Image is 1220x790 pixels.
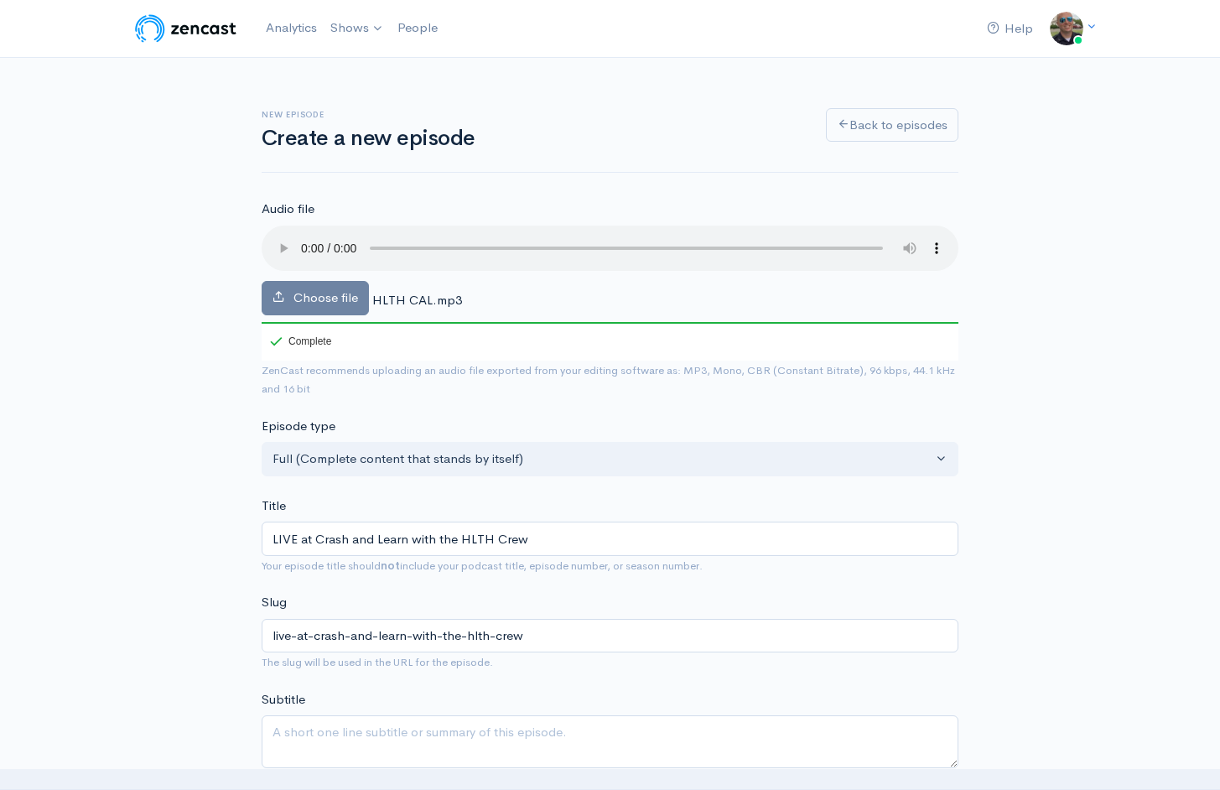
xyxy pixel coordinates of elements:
[262,127,806,151] h1: Create a new episode
[262,322,958,324] div: 100%
[262,593,287,612] label: Slug
[273,450,932,469] div: Full (Complete content that stands by itself)
[262,690,305,709] label: Subtitle
[262,619,958,653] input: title-of-episode
[262,559,703,573] small: Your episode title should include your podcast title, episode number, or season number.
[262,417,335,436] label: Episode type
[826,108,958,143] a: Back to episodes
[262,200,314,219] label: Audio file
[262,363,955,397] small: ZenCast recommends uploading an audio file exported from your editing software as: MP3, Mono, CBR...
[270,336,331,346] div: Complete
[324,10,391,47] a: Shows
[262,522,958,556] input: What is the episode's title?
[1050,12,1083,45] img: ...
[262,110,806,119] h6: New episode
[262,496,286,516] label: Title
[372,292,462,308] span: HLTH CAL.mp3
[391,10,444,46] a: People
[259,10,324,46] a: Analytics
[132,12,239,45] img: ZenCast Logo
[293,289,358,305] span: Choose file
[262,442,958,476] button: Full (Complete content that stands by itself)
[381,559,400,573] strong: not
[980,11,1040,47] a: Help
[262,655,493,669] small: The slug will be used in the URL for the episode.
[262,322,335,361] div: Complete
